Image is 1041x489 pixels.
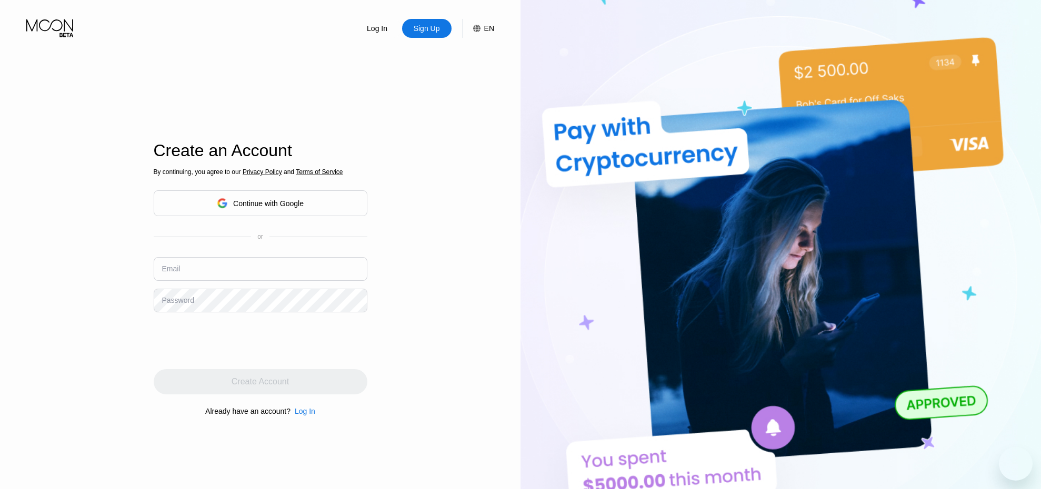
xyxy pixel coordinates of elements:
[154,190,367,216] div: Continue with Google
[366,23,388,34] div: Log In
[295,407,315,415] div: Log In
[402,19,452,38] div: Sign Up
[154,320,314,361] iframe: reCAPTCHA
[296,168,343,176] span: Terms of Service
[353,19,402,38] div: Log In
[282,168,296,176] span: and
[462,19,494,38] div: EN
[233,199,304,208] div: Continue with Google
[484,24,494,33] div: EN
[257,233,263,240] div: or
[162,296,194,304] div: Password
[999,447,1033,481] iframe: Schaltfläche zum Öffnen des Messaging-Fensters
[243,168,282,176] span: Privacy Policy
[162,264,181,273] div: Email
[413,23,441,34] div: Sign Up
[205,407,291,415] div: Already have an account?
[154,141,367,160] div: Create an Account
[154,168,367,176] div: By continuing, you agree to our
[291,407,315,415] div: Log In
